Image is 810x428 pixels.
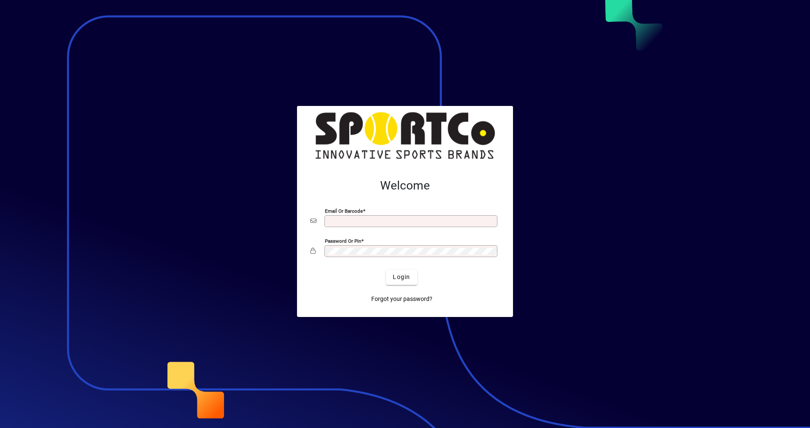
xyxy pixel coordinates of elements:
span: Forgot your password? [371,295,432,303]
mat-label: Password or Pin [325,238,361,244]
span: Login [393,273,410,282]
h2: Welcome [310,179,499,193]
button: Login [386,270,417,285]
a: Forgot your password? [368,292,436,307]
mat-label: Email or Barcode [325,208,363,214]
